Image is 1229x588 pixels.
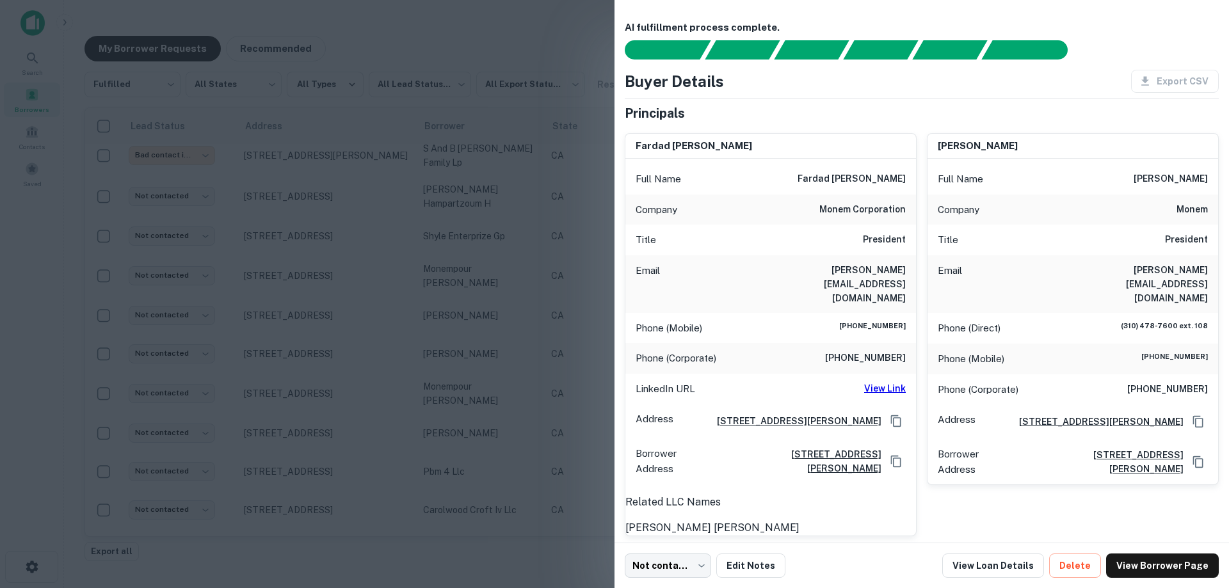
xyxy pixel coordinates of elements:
h6: (310) 478-7600 ext. 108 [1121,321,1208,336]
p: Phone (Corporate) [938,382,1018,397]
p: Address [636,411,673,431]
button: Copy Address [1189,412,1208,431]
div: Documents found, AI parsing details... [774,40,849,60]
a: [STREET_ADDRESS][PERSON_NAME] [718,447,881,475]
p: Full Name [938,171,983,187]
h6: monem corporation [819,202,906,218]
button: Copy Address [1189,452,1208,472]
p: Full Name [636,171,681,187]
h6: [PHONE_NUMBER] [1141,351,1208,367]
iframe: Chat Widget [1165,486,1229,547]
h6: President [863,232,906,248]
p: Title [636,232,656,248]
div: AI fulfillment process complete. [982,40,1083,60]
a: [STREET_ADDRESS][PERSON_NAME] [1020,448,1184,476]
h6: [PERSON_NAME][EMAIL_ADDRESS][DOMAIN_NAME] [752,263,906,305]
div: Your request is received and processing... [705,40,780,60]
span: [PERSON_NAME] [PERSON_NAME] [625,521,799,534]
p: Borrower Address [636,446,712,476]
p: Title [938,232,958,248]
h4: Buyer Details [625,70,724,93]
h6: [PHONE_NUMBER] [839,321,906,336]
a: View Borrower Page [1106,553,1219,578]
h6: [PERSON_NAME] [938,139,1018,154]
h5: Principals [625,104,685,123]
p: Related LLC Names [625,495,916,510]
div: Principals found, still searching for contact information. This may take time... [912,40,987,60]
p: Company [636,202,677,218]
h6: View Link [864,381,906,395]
p: Email [938,263,962,305]
p: Email [636,263,660,305]
p: LinkedIn URL [636,381,695,397]
a: [STREET_ADDRESS][PERSON_NAME] [707,414,881,428]
h6: [PERSON_NAME] [1134,171,1208,187]
div: Not contacted [625,553,711,578]
button: Edit Notes [716,553,785,578]
h6: [PHONE_NUMBER] [825,351,906,366]
p: Phone (Direct) [938,321,1000,336]
button: Copy Address [887,411,906,431]
h6: [PERSON_NAME][EMAIL_ADDRESS][DOMAIN_NAME] [1054,263,1208,305]
p: Phone (Corporate) [636,351,716,366]
p: Phone (Mobile) [636,321,702,336]
a: View Loan Details [942,553,1044,578]
p: Phone (Mobile) [938,351,1004,367]
h6: President [1165,232,1208,248]
div: Principals found, AI now looking for contact information... [843,40,918,60]
a: [STREET_ADDRESS][PERSON_NAME] [1009,415,1184,429]
button: Copy Address [887,452,906,471]
p: Company [938,202,979,218]
h6: fardad [PERSON_NAME] [636,139,752,154]
button: Delete [1049,553,1101,578]
h6: [PHONE_NUMBER] [1127,382,1208,397]
h6: fardad [PERSON_NAME] [798,171,906,187]
div: Sending borrower request to AI... [609,40,705,60]
p: Borrower Address [938,447,1015,477]
h6: AI fulfillment process complete. [625,20,1219,35]
a: View Link [864,381,906,397]
h6: monem [1177,202,1208,218]
p: Address [938,412,976,431]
